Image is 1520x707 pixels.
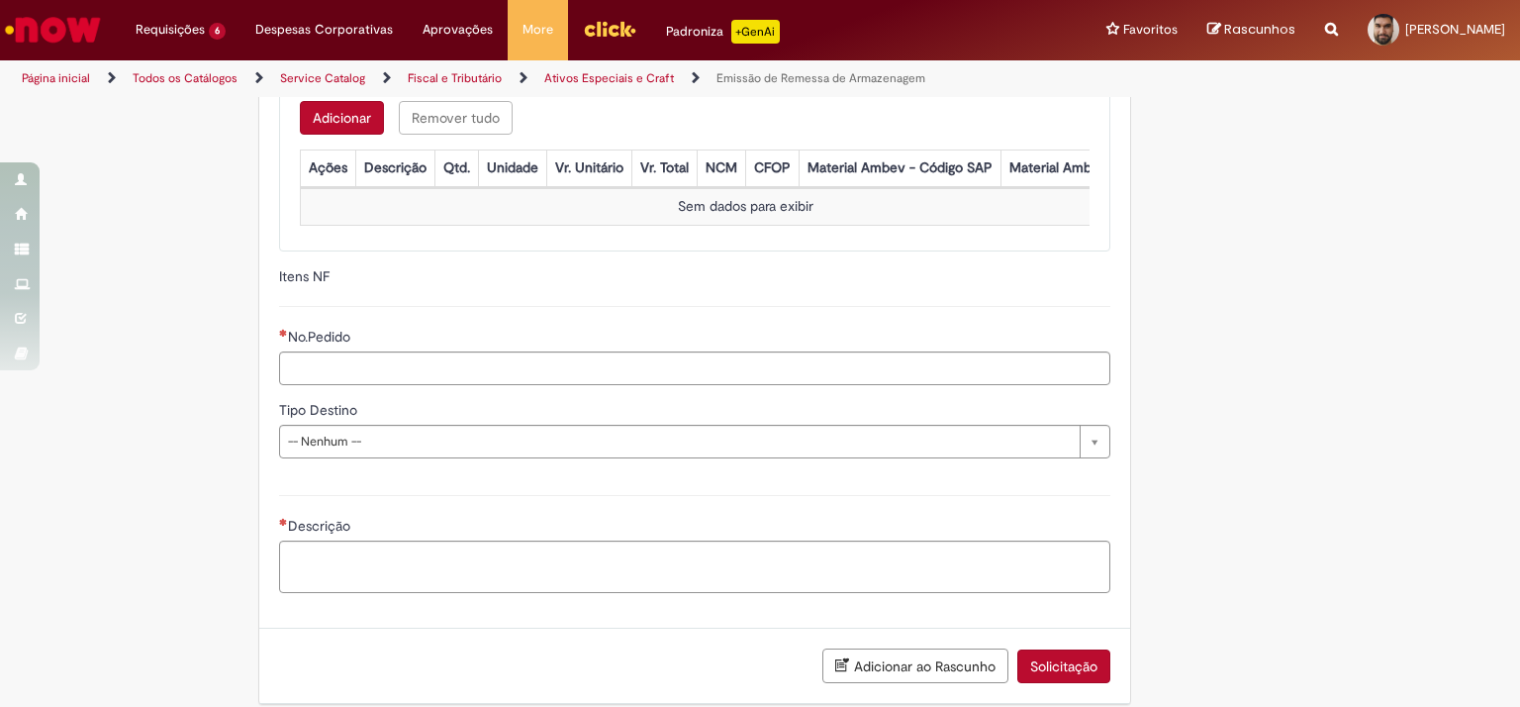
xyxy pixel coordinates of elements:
th: Descrição [355,150,434,186]
th: Vr. Unitário [546,150,631,186]
ul: Trilhas de página [15,60,998,97]
input: No.Pedido [279,352,1110,385]
a: Fiscal e Tributário [408,70,502,86]
span: More [522,20,553,40]
span: Rascunhos [1224,20,1295,39]
span: Descrição [288,517,354,535]
span: Requisições [136,20,205,40]
span: [PERSON_NAME] [1405,21,1505,38]
div: Padroniza [666,20,780,44]
td: Sem dados para exibir [300,188,1191,225]
a: Emissão de Remessa de Armazenagem [716,70,925,86]
th: NCM [697,150,745,186]
span: Aprovações [423,20,493,40]
p: +GenAi [731,20,780,44]
th: Material Ambev - Código SAP [799,150,1000,186]
th: Unidade [478,150,546,186]
th: CFOP [745,150,799,186]
span: 6 [209,23,226,40]
span: No.Pedido [288,328,354,346]
a: Ativos Especiais e Craft [544,70,674,86]
textarea: Descrição [279,541,1110,594]
a: Página inicial [22,70,90,86]
img: click_logo_yellow_360x200.png [583,14,636,44]
a: Todos os Catálogos [133,70,237,86]
button: Adicionar ao Rascunho [822,649,1008,683]
span: Despesas Corporativas [255,20,393,40]
span: Necessários [279,518,288,526]
a: Rascunhos [1207,21,1295,40]
span: Tipo Destino [279,401,361,419]
a: Service Catalog [280,70,365,86]
button: Solicitação [1017,650,1110,683]
img: ServiceNow [2,10,104,50]
th: Qtd. [434,150,478,186]
button: Add a row for Materiais [300,101,384,135]
th: Vr. Total [631,150,697,186]
span: Necessários [279,329,288,337]
th: Ações [300,150,355,186]
span: -- Nenhum -- [288,426,1070,457]
label: Itens NF [279,267,330,285]
span: Favoritos [1123,20,1178,40]
th: Material Ambev - Descrição [1000,150,1191,186]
